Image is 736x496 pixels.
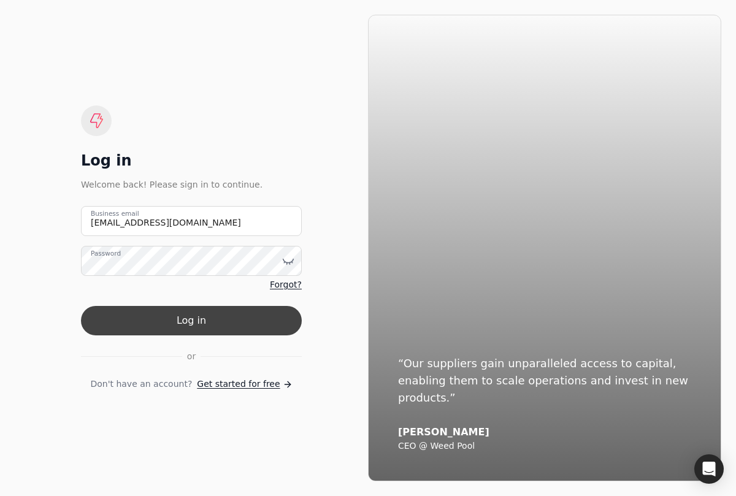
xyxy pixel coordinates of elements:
span: or [187,350,196,363]
a: Forgot? [270,278,302,291]
span: Get started for free [197,378,280,391]
div: Open Intercom Messenger [694,454,724,484]
label: Password [91,249,121,259]
div: “Our suppliers gain unparalleled access to capital, enabling them to scale operations and invest ... [398,355,691,406]
span: Don't have an account? [90,378,192,391]
div: CEO @ Weed Pool [398,441,691,452]
a: Get started for free [197,378,292,391]
div: [PERSON_NAME] [398,426,691,438]
label: Business email [91,209,139,219]
div: Welcome back! Please sign in to continue. [81,178,302,191]
div: Log in [81,151,302,170]
button: Log in [81,306,302,335]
